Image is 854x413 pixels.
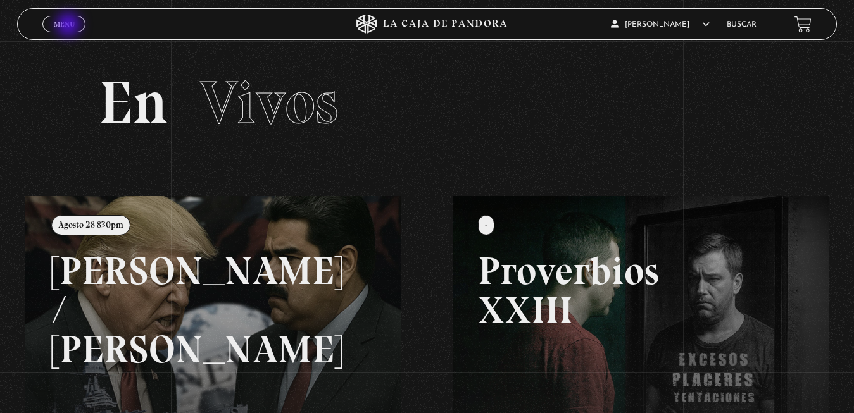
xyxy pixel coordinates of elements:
[49,31,79,40] span: Cerrar
[727,21,757,28] a: Buscar
[794,16,812,33] a: View your shopping cart
[54,20,75,28] span: Menu
[99,73,755,133] h2: En
[611,21,710,28] span: [PERSON_NAME]
[200,66,338,139] span: Vivos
